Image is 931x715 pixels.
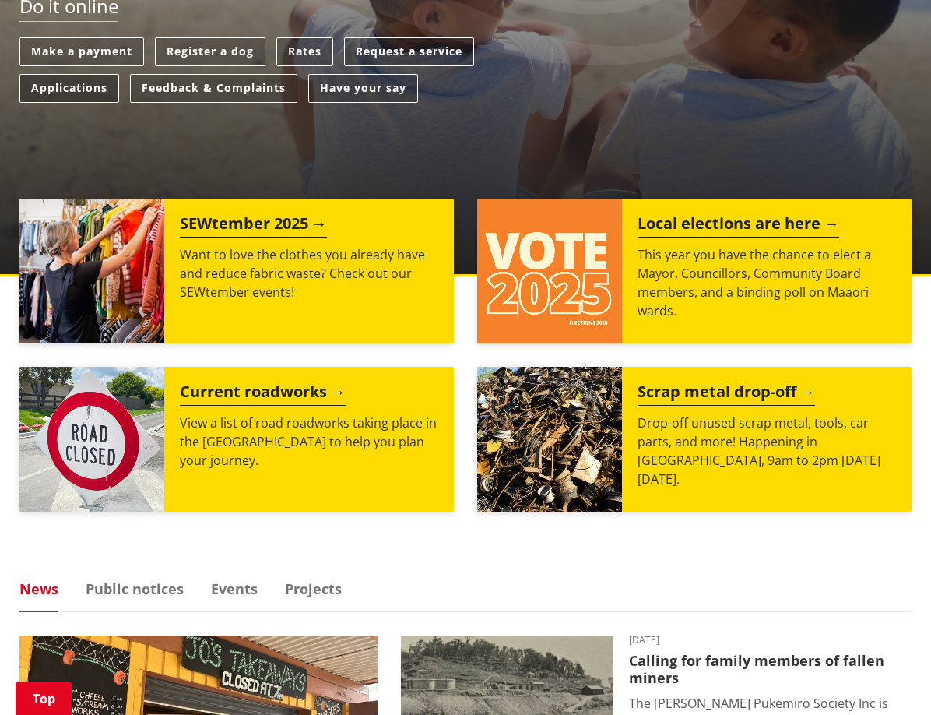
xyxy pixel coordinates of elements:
[477,199,622,343] img: Vote 2025
[285,582,342,596] a: Projects
[19,367,454,512] a: Current roadworks View a list of road roadworks taking place in the [GEOGRAPHIC_DATA] to help you...
[19,582,58,596] a: News
[180,414,438,470] p: View a list of road roadworks taking place in the [GEOGRAPHIC_DATA] to help you plan your journey.
[859,650,915,706] iframe: Messenger Launcher
[155,37,265,66] a: Register a dog
[19,37,144,66] a: Make a payment
[86,582,184,596] a: Public notices
[276,37,333,66] a: Rates
[16,682,72,715] a: Top
[180,214,327,238] h2: SEWtember 2025
[638,382,815,406] h2: Scrap metal drop-off
[19,199,454,343] a: SEWtember 2025 Want to love the clothes you already have and reduce fabric waste? Check out our S...
[19,199,164,343] img: SEWtember
[638,245,896,320] p: This year you have the chance to elect a Mayor, Councillors, Community Board members, and a bindi...
[180,382,346,406] h2: Current roadworks
[638,214,839,238] h2: Local elections are here
[638,414,896,488] p: Drop-off unused scrap metal, tools, car parts, and more! Happening in [GEOGRAPHIC_DATA], 9am to 2...
[180,245,438,301] p: Want to love the clothes you already have and reduce fabric waste? Check out our SEWtember events!
[477,367,912,512] a: A massive pile of rusted scrap metal, including wheels and various industrial parts, under a clea...
[344,37,474,66] a: Request a service
[477,367,622,512] img: Scrap metal collection
[629,653,912,686] h3: Calling for family members of fallen miners
[19,74,119,103] a: Applications
[629,636,912,645] time: [DATE]
[19,367,164,512] img: Road closed sign
[308,74,418,103] a: Have your say
[211,582,258,596] a: Events
[130,74,297,103] a: Feedback & Complaints
[477,199,912,343] a: Local elections are here This year you have the chance to elect a Mayor, Councillors, Community B...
